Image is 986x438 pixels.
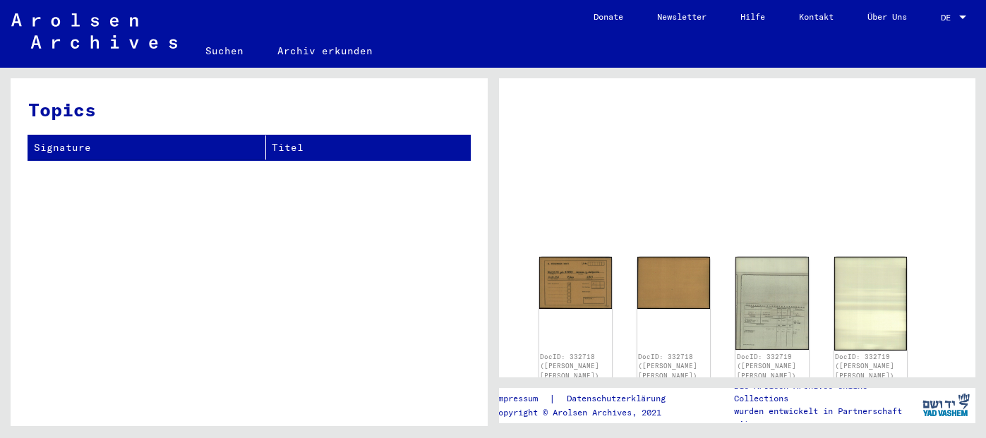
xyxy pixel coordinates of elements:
a: Datenschutzerklärung [555,391,683,406]
a: DocID: 332718 ([PERSON_NAME] [PERSON_NAME]) [540,353,599,379]
a: Impressum [493,391,549,406]
a: DocID: 332718 ([PERSON_NAME] [PERSON_NAME]) [638,353,697,379]
div: | [493,391,683,406]
th: Titel [266,135,469,160]
img: yv_logo.png [920,387,973,422]
img: 002.jpg [637,257,710,310]
img: 001.jpg [735,257,808,351]
a: DocID: 332719 ([PERSON_NAME] [PERSON_NAME]) [737,353,796,379]
h3: Topics [28,96,469,123]
p: wurden entwickelt in Partnerschaft mit [734,405,915,430]
span: DE [941,13,956,23]
p: Copyright © Arolsen Archives, 2021 [493,406,683,419]
img: Arolsen_neg.svg [11,13,177,49]
img: 002.jpg [834,257,907,351]
th: Signature [28,135,266,160]
a: DocID: 332719 ([PERSON_NAME] [PERSON_NAME]) [835,353,894,379]
p: Die Arolsen Archives Online-Collections [734,379,915,405]
a: Suchen [188,34,260,68]
a: Archiv erkunden [260,34,390,68]
img: 001.jpg [539,257,612,310]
